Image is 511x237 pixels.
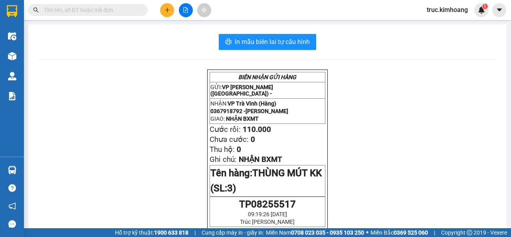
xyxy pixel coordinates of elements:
span: 0367918792 - [210,108,288,114]
span: message [8,220,16,228]
span: 1 [483,4,486,9]
span: Ghi chú: [210,155,237,164]
span: plus [164,7,170,13]
img: warehouse-icon [8,72,16,80]
span: Hỗ trợ kỹ thuật: [115,228,188,237]
img: icon-new-feature [478,6,485,14]
input: Tìm tên, số ĐT hoặc mã đơn [44,6,138,14]
span: VP [PERSON_NAME] ([GEOGRAPHIC_DATA]) - [210,84,273,97]
span: | [194,228,196,237]
img: warehouse-icon [8,166,16,174]
span: 0 [251,135,255,144]
p: GỬI: [210,84,325,97]
button: caret-down [492,3,506,17]
span: aim [201,7,207,13]
span: | [434,228,435,237]
img: solution-icon [8,92,16,100]
img: warehouse-icon [8,32,16,40]
span: 09:19:26 [DATE] [248,211,287,217]
span: ⚪️ [366,231,368,234]
span: 3) [227,183,236,194]
img: warehouse-icon [8,52,16,60]
button: file-add [179,3,193,17]
span: Miền Nam [266,228,364,237]
button: printerIn mẫu biên lai tự cấu hình [219,34,316,50]
span: In mẫu biên lai tự cấu hình [235,37,310,47]
span: Chưa cước: [210,135,249,144]
strong: 1900 633 818 [154,229,188,236]
strong: 0369 525 060 [394,229,428,236]
span: GIAO: [210,116,259,122]
span: 0 [237,145,241,154]
span: Cung cấp máy in - giấy in: [202,228,264,237]
span: VP Trà Vinh (Hàng) [228,100,276,107]
p: NHẬN: [210,100,325,107]
span: Cước rồi: [210,125,241,134]
span: notification [8,202,16,210]
span: truc.kimhoang [420,5,474,15]
span: Miền Bắc [370,228,428,237]
span: 110.000 [243,125,271,134]
strong: BIÊN NHẬN GỬI HÀNG [238,74,296,80]
span: search [33,7,39,13]
span: [PERSON_NAME] [246,108,288,114]
span: Tên hàng: [210,167,322,194]
span: NHẬN BXMT [239,155,282,164]
span: file-add [183,7,188,13]
span: TP08255517 [239,199,296,210]
span: caret-down [496,6,503,14]
span: printer [225,38,232,46]
strong: 0708 023 035 - 0935 103 250 [291,229,364,236]
span: question-circle [8,184,16,192]
span: copyright [467,230,472,235]
span: THÙNG MÚT KK (SL: [210,167,322,194]
button: plus [160,3,174,17]
img: logo-vxr [7,5,17,17]
button: aim [197,3,211,17]
span: Thu hộ: [210,145,235,154]
span: Trúc [PERSON_NAME] [240,219,295,225]
sup: 1 [482,4,488,9]
span: NHẬN BXMT [226,116,259,122]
